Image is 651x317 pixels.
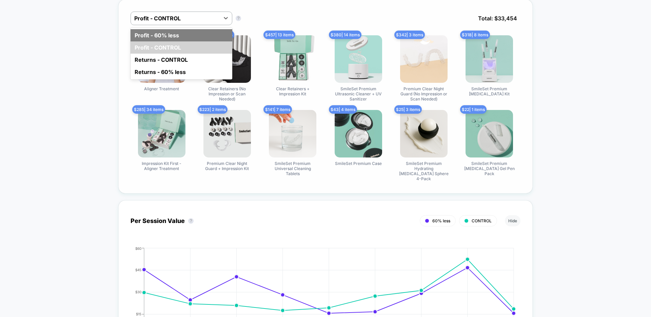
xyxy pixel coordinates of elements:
[267,86,318,96] span: Clear Retainers + Impression Kit
[398,86,449,101] span: Premium Clear Night Guard (No Impression or Scan Needed)
[263,31,295,39] span: $ 457 | 13 items
[267,161,318,176] span: SmileSet Premium Universal Cleaning Tablets
[188,218,194,224] button: ?
[460,31,490,39] span: $ 318 | 8 items
[269,35,316,83] img: Clear Retainers + Impression Kit
[464,161,515,176] span: SmileSet Premium [MEDICAL_DATA] Gel Pen Pack
[136,161,187,171] span: Impression Kit First - Aligner Treatment
[135,246,141,250] tspan: $60
[400,110,448,157] img: SmileSet Premium Hydrating Lip Balm Sphere 4-Pack
[394,105,422,114] span: $ 25 | 3 items
[135,268,141,272] tspan: $45
[131,29,232,41] div: Profit - 60% less
[400,35,448,83] img: Premium Clear Night Guard (No Impression or Scan Needed)
[329,31,361,39] span: $ 380 | 14 items
[335,161,382,166] span: SmileSet Premium Case
[329,105,357,114] span: $ 43 | 4 items
[464,86,515,96] span: SmileSet Premium [MEDICAL_DATA] Kit
[135,290,141,294] tspan: $30
[202,161,253,171] span: Premium Clear Night Guard + Impression Kit
[131,41,232,54] div: Profit - CONTROL
[335,35,382,83] img: SmileSet Premium Ultrasonic Cleaner + UV Sanitizer
[236,16,241,21] button: ?
[335,110,382,157] img: SmileSet Premium Case
[203,110,251,157] img: Premium Clear Night Guard + Impression Kit
[460,105,487,114] span: $ 22 | 1 items
[466,35,513,83] img: SmileSet Premium Whitening Kit
[394,31,425,39] span: $ 342 | 3 items
[475,12,520,25] span: Total: $ 33,454
[131,54,232,66] div: Returns - CONTROL
[131,66,232,78] div: Returns - 60% less
[432,218,450,223] span: 60% less
[138,110,185,157] img: Impression Kit First - Aligner Treatment
[333,86,384,101] span: SmileSet Premium Ultrasonic Cleaner + UV Sanitizer
[269,110,316,157] img: SmileSet Premium Universal Cleaning Tablets
[505,215,520,226] button: Hide
[132,105,165,114] span: $ 285 | 34 items
[198,105,228,114] span: $ 223 | 2 items
[263,105,292,114] span: $ 141 | 7 items
[144,86,179,91] span: Aligner Treatment
[202,86,253,101] span: Clear Retainers (No Impression or Scan Needed)
[136,312,141,316] tspan: $15
[398,161,449,181] span: SmileSet Premium Hydrating [MEDICAL_DATA] Sphere 4-Pack
[472,218,492,223] span: CONTROL
[466,110,513,157] img: SmileSet Premium Whitening Gel Pen Pack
